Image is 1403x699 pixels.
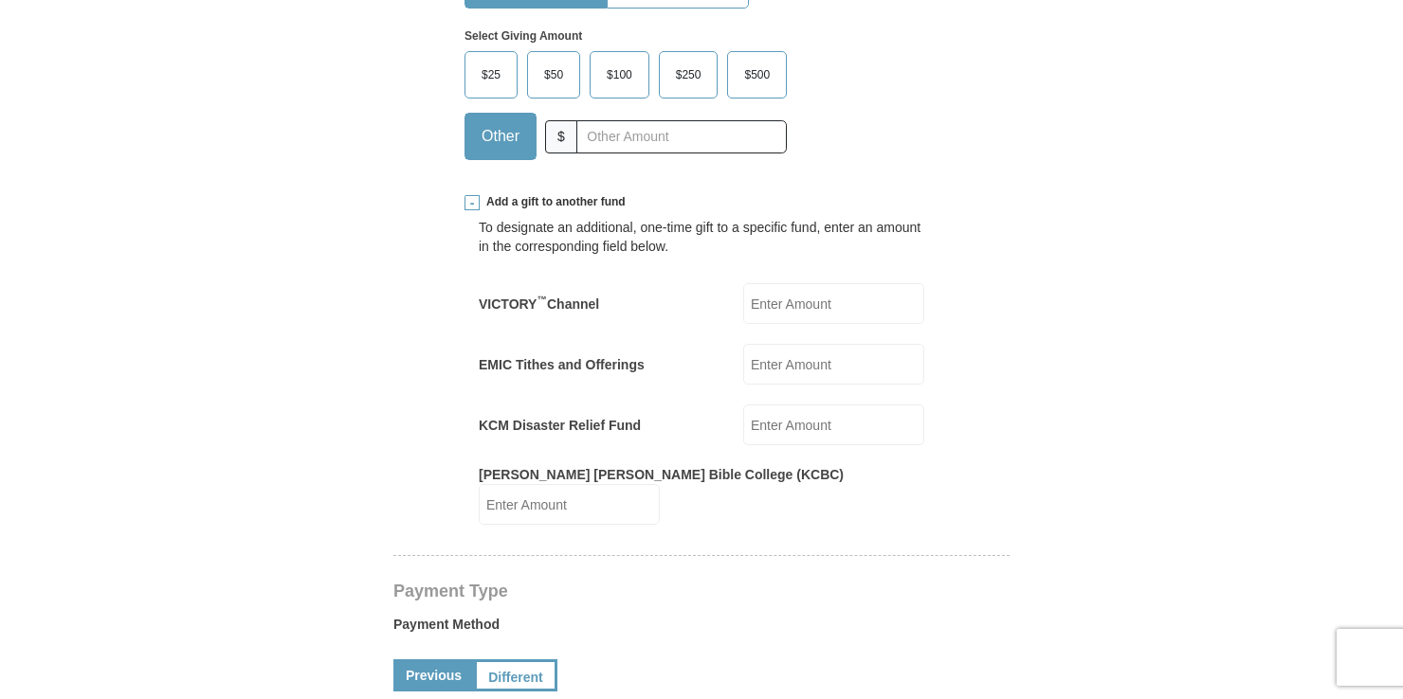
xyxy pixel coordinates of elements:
[479,218,924,256] div: To designate an additional, one-time gift to a specific fund, enter an amount in the correspondin...
[545,120,577,153] span: $
[479,295,599,314] label: VICTORY Channel
[480,194,626,210] span: Add a gift to another fund
[465,29,582,43] strong: Select Giving Amount
[474,659,557,691] a: Different
[393,583,1010,599] h4: Payment Type
[597,61,642,89] span: $100
[479,465,844,484] label: [PERSON_NAME] [PERSON_NAME] Bible College (KCBC)
[479,416,641,435] label: KCM Disaster Relief Fund
[743,283,924,324] input: Enter Amount
[537,294,547,305] sup: ™
[472,122,529,151] span: Other
[479,355,645,374] label: EMIC Tithes and Offerings
[479,484,660,525] input: Enter Amount
[735,61,779,89] span: $500
[535,61,573,89] span: $50
[393,659,474,691] a: Previous
[576,120,787,153] input: Other Amount
[666,61,711,89] span: $250
[743,404,924,445] input: Enter Amount
[393,615,1010,643] label: Payment Method
[472,61,510,89] span: $25
[743,344,924,385] input: Enter Amount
